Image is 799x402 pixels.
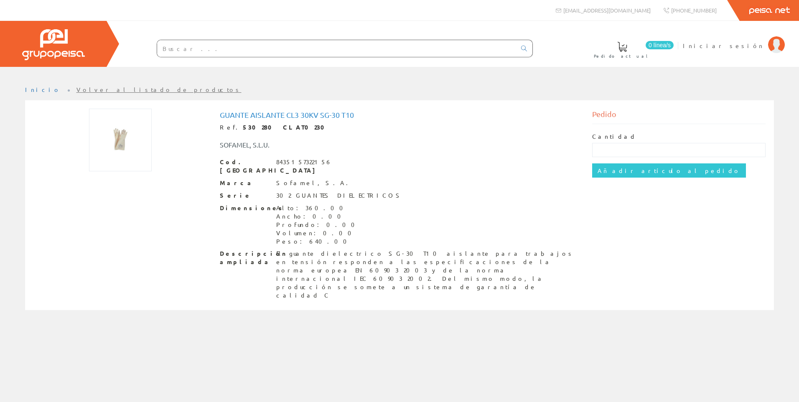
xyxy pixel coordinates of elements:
[563,7,651,14] span: [EMAIL_ADDRESS][DOMAIN_NAME]
[220,204,270,212] span: Dimensiones
[646,41,674,49] span: 0 línea/s
[157,40,516,57] input: Buscar ...
[592,132,636,141] label: Cantidad
[592,109,766,124] div: Pedido
[276,204,360,212] div: Alto: 360.00
[214,140,431,150] div: SOFAMEL, S.L.U.
[276,179,353,187] div: Sofamel, S.A.
[276,191,403,200] div: 302 GUANTES DIELECTRICOS
[592,163,746,178] input: Añadir artículo al pedido
[220,123,580,132] div: Ref.
[276,158,332,166] div: 8435157322156
[683,41,764,50] span: Iniciar sesión
[220,179,270,187] span: Marca
[220,158,270,175] span: Cod. [GEOGRAPHIC_DATA]
[594,52,651,60] span: Pedido actual
[76,86,242,93] a: Volver al listado de productos
[276,237,360,246] div: Peso: 640.00
[276,221,360,229] div: Profundo: 0.00
[220,249,270,266] span: Descripción ampliada
[220,111,580,119] h1: Guante Aislante Cl3 30kv Sg-30 T10
[25,86,61,93] a: Inicio
[683,35,785,43] a: Iniciar sesión
[89,109,152,171] img: Foto artículo Guante Aislante Cl3 30kv Sg-30 T10 (150x150)
[671,7,717,14] span: [PHONE_NUMBER]
[276,229,360,237] div: Volumen: 0.00
[243,123,330,131] strong: 530280 CLAT0230
[220,191,270,200] span: Serie
[22,29,85,60] img: Grupo Peisa
[276,249,580,300] div: El guante dielectrico SG-30 T10 aislante para trabajos en tensión responden a las especificacione...
[276,212,360,221] div: Ancho: 0.00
